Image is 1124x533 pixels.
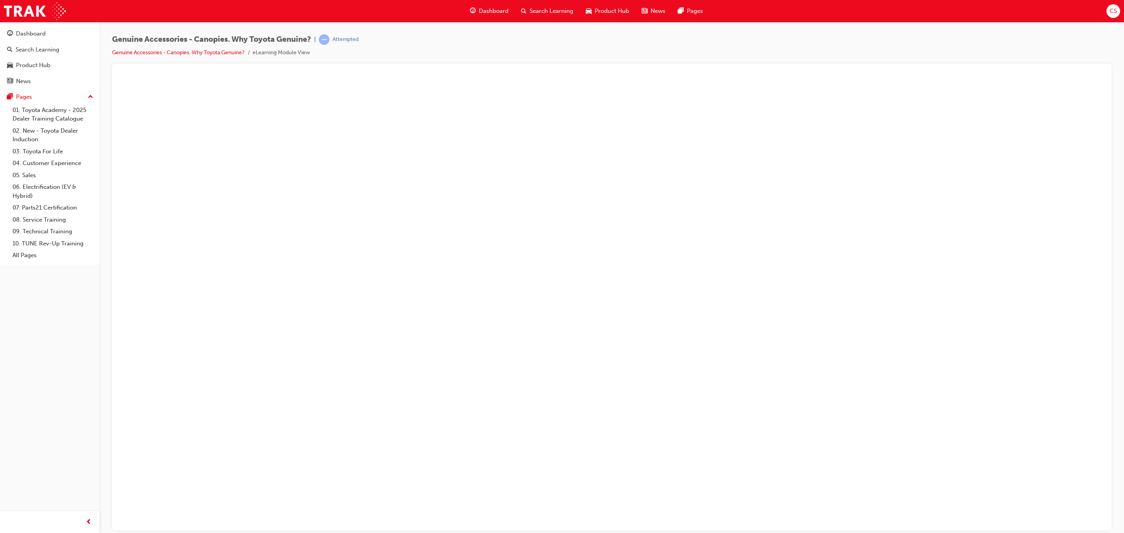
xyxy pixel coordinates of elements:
span: pages-icon [678,6,684,16]
span: News [651,7,665,16]
span: news-icon [642,6,647,16]
a: news-iconNews [635,3,672,19]
a: 03. Toyota For Life [9,146,96,158]
span: Genuine Accessories - Canopies. Why Toyota Genuine? [112,35,311,44]
span: search-icon [7,46,12,53]
img: Trak [4,2,66,20]
a: pages-iconPages [672,3,709,19]
span: search-icon [521,6,526,16]
span: learningRecordVerb_ATTEMPT-icon [319,34,329,45]
span: guage-icon [470,6,476,16]
span: Search Learning [530,7,573,16]
span: guage-icon [7,30,13,37]
span: car-icon [586,6,592,16]
span: Pages [687,7,703,16]
span: Dashboard [479,7,509,16]
a: 06. Electrification (EV & Hybrid) [9,181,96,202]
a: 05. Sales [9,169,96,181]
button: DashboardSearch LearningProduct HubNews [3,25,96,90]
span: CS [1110,7,1117,16]
a: 10. TUNE Rev-Up Training [9,238,96,250]
a: car-iconProduct Hub [580,3,635,19]
a: Dashboard [3,27,96,41]
a: Product Hub [3,58,96,73]
a: 08. Service Training [9,214,96,226]
span: car-icon [7,62,13,69]
a: guage-iconDashboard [464,3,515,19]
button: Pages [3,90,96,104]
li: eLearning Module View [253,48,310,57]
span: pages-icon [7,94,13,101]
a: 04. Customer Experience [9,157,96,169]
div: Attempted [333,36,359,43]
div: Pages [16,92,32,101]
button: CS [1106,4,1120,18]
a: 09. Technical Training [9,226,96,238]
div: Search Learning [16,45,59,54]
a: Genuine Accessories - Canopies. Why Toyota Genuine? [112,49,245,56]
a: 02. New - Toyota Dealer Induction [9,125,96,146]
span: prev-icon [86,517,92,527]
a: News [3,74,96,89]
a: Search Learning [3,43,96,57]
span: up-icon [88,92,93,102]
span: Product Hub [595,7,629,16]
span: news-icon [7,78,13,85]
a: 01. Toyota Academy - 2025 Dealer Training Catalogue [9,104,96,125]
div: Product Hub [16,61,50,70]
a: All Pages [9,249,96,261]
div: Dashboard [16,29,46,38]
div: News [16,77,31,86]
span: | [314,35,316,44]
a: search-iconSearch Learning [515,3,580,19]
a: 07. Parts21 Certification [9,202,96,214]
